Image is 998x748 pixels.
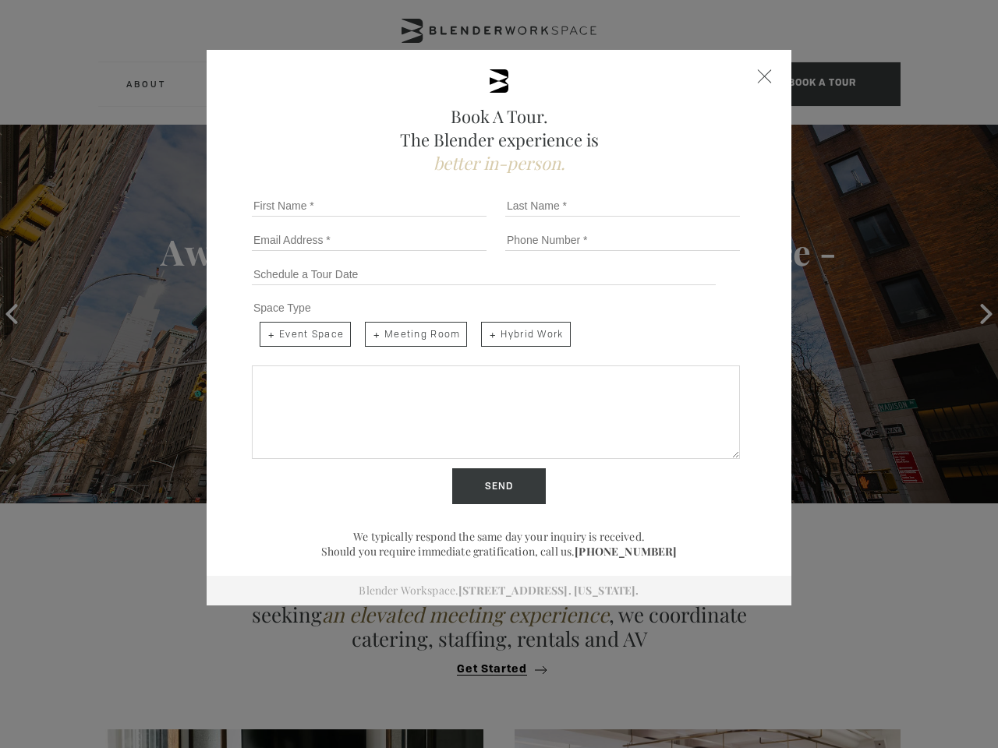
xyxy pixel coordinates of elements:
[207,576,791,605] div: Blender Workspace.
[481,322,570,347] span: Hybrid Work
[252,263,716,285] input: Schedule a Tour Date
[246,544,752,559] p: Should you require immediate gratification, call us.
[246,104,752,175] h2: Book A Tour. The Blender experience is
[505,229,740,251] input: Phone Number *
[434,151,565,175] span: better in-person.
[252,195,487,217] input: First Name *
[575,544,677,559] a: [PHONE_NUMBER]
[505,195,740,217] input: Last Name *
[252,229,487,251] input: Email Address *
[253,302,311,314] span: Space Type
[260,322,351,347] span: Event Space
[458,583,639,598] a: [STREET_ADDRESS]. [US_STATE].
[452,468,546,504] input: Send
[649,122,998,748] iframe: Chat Widget
[246,529,752,544] p: We typically respond the same day your inquiry is received.
[758,69,772,83] div: Close form
[365,322,467,347] span: Meeting Room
